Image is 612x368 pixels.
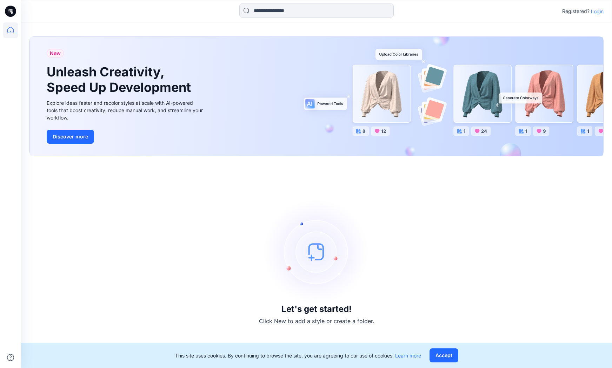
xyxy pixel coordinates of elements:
[591,8,604,15] p: Login
[430,348,458,362] button: Accept
[175,352,421,359] p: This site uses cookies. By continuing to browse the site, you are agreeing to our use of cookies.
[50,49,61,57] span: New
[562,7,590,15] p: Registered?
[281,304,352,314] h3: Let's get started!
[264,199,369,304] img: empty-state-image.svg
[47,99,205,121] div: Explore ideas faster and recolor styles at scale with AI-powered tools that boost creativity, red...
[47,64,194,95] h1: Unleash Creativity, Speed Up Development
[47,130,205,144] a: Discover more
[259,317,374,325] p: Click New to add a style or create a folder.
[47,130,94,144] button: Discover more
[395,353,421,359] a: Learn more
